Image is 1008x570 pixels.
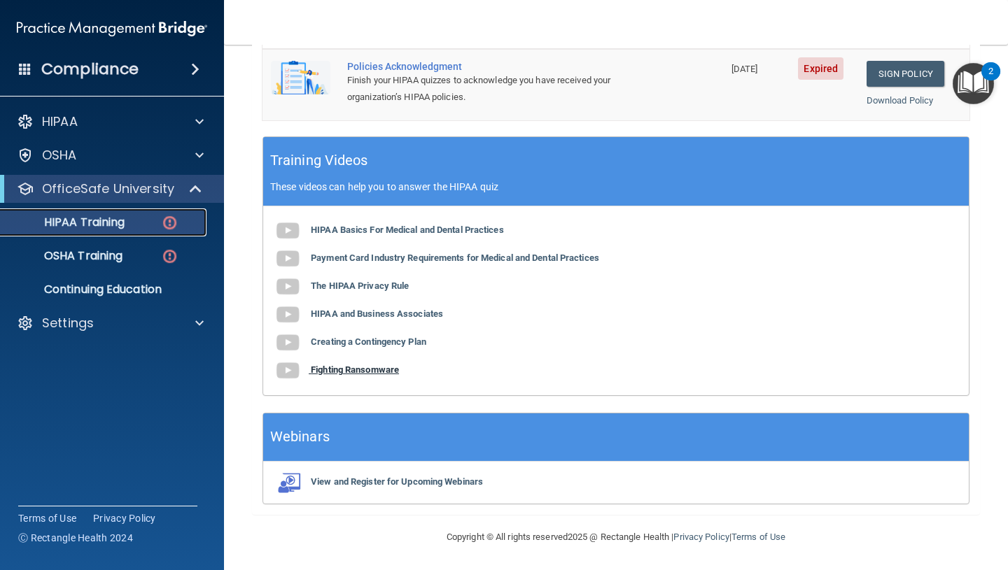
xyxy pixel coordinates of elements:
[311,476,483,487] b: View and Register for Upcoming Webinars
[42,180,174,197] p: OfficeSafe University
[161,214,178,231] img: danger-circle.6113f641.png
[274,273,302,301] img: gray_youtube_icon.38fcd6cc.png
[347,72,653,106] div: Finish your HIPAA quizzes to acknowledge you have received your organization’s HIPAA policies.
[41,59,139,79] h4: Compliance
[17,180,203,197] a: OfficeSafe University
[270,425,330,449] h5: Webinars
[673,532,729,542] a: Privacy Policy
[17,113,204,130] a: HIPAA
[42,113,78,130] p: HIPAA
[731,64,758,74] span: [DATE]
[270,181,962,192] p: These videos can help you to answer the HIPAA quiz
[274,217,302,245] img: gray_youtube_icon.38fcd6cc.png
[867,61,944,87] a: Sign Policy
[9,249,122,263] p: OSHA Training
[311,225,504,235] b: HIPAA Basics For Medical and Dental Practices
[17,315,204,332] a: Settings
[360,515,871,560] div: Copyright © All rights reserved 2025 @ Rectangle Health | |
[274,329,302,357] img: gray_youtube_icon.38fcd6cc.png
[347,61,653,72] div: Policies Acknowledgment
[18,511,76,525] a: Terms of Use
[161,248,178,265] img: danger-circle.6113f641.png
[270,148,368,173] h5: Training Videos
[17,147,204,164] a: OSHA
[274,245,302,273] img: gray_youtube_icon.38fcd6cc.png
[9,215,125,229] p: HIPAA Training
[93,511,156,525] a: Privacy Policy
[798,57,843,80] span: Expired
[311,336,426,347] b: Creating a Contingency Plan
[274,472,302,493] img: webinarIcon.c7ebbf15.png
[311,280,409,291] b: The HIPAA Privacy Rule
[274,357,302,385] img: gray_youtube_icon.38fcd6cc.png
[311,308,443,319] b: HIPAA and Business Associates
[18,531,133,545] span: Ⓒ Rectangle Health 2024
[953,63,994,104] button: Open Resource Center, 2 new notifications
[42,147,77,164] p: OSHA
[311,252,599,263] b: Payment Card Industry Requirements for Medical and Dental Practices
[867,95,934,106] a: Download Policy
[17,15,207,43] img: PMB logo
[274,301,302,329] img: gray_youtube_icon.38fcd6cc.png
[731,532,785,542] a: Terms of Use
[42,315,94,332] p: Settings
[311,364,399,375] b: Fighting Ransomware
[988,71,993,90] div: 2
[9,283,200,297] p: Continuing Education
